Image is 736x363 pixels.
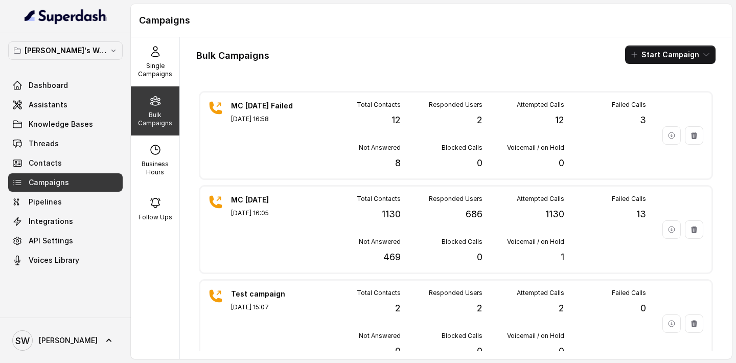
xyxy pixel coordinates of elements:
[8,76,123,95] a: Dashboard
[139,213,172,221] p: Follow Ups
[8,193,123,211] a: Pipelines
[477,344,482,358] p: 0
[507,332,564,340] p: Voicemail / on Hold
[29,139,59,149] span: Threads
[636,207,646,221] p: 13
[383,250,401,264] p: 469
[359,144,401,152] p: Not Answered
[231,289,303,299] p: Test campaign
[29,255,79,265] span: Voices Library
[612,101,646,109] p: Failed Calls
[429,289,482,297] p: Responded Users
[359,332,401,340] p: Not Answered
[559,301,564,315] p: 2
[8,212,123,231] a: Integrations
[8,251,123,269] a: Voices Library
[135,111,175,127] p: Bulk Campaigns
[357,101,401,109] p: Total Contacts
[29,119,93,129] span: Knowledge Bases
[477,113,482,127] p: 2
[395,156,401,170] p: 8
[466,207,482,221] p: 686
[517,289,564,297] p: Attempted Calls
[231,101,303,111] p: MC [DATE] Failed
[382,207,401,221] p: 1130
[545,207,564,221] p: 1130
[559,344,564,358] p: 0
[477,156,482,170] p: 0
[231,115,303,123] p: [DATE] 16:58
[8,173,123,192] a: Campaigns
[395,344,401,358] p: 0
[135,62,175,78] p: Single Campaigns
[442,144,482,152] p: Blocked Calls
[29,100,67,110] span: Assistants
[359,238,401,246] p: Not Answered
[8,232,123,250] a: API Settings
[231,195,303,205] p: MC [DATE]
[25,8,107,25] img: light.svg
[357,289,401,297] p: Total Contacts
[612,289,646,297] p: Failed Calls
[555,113,564,127] p: 12
[29,177,69,188] span: Campaigns
[559,156,564,170] p: 0
[8,115,123,133] a: Knowledge Bases
[8,154,123,172] a: Contacts
[196,48,269,64] h1: Bulk Campaigns
[29,216,73,226] span: Integrations
[29,236,73,246] span: API Settings
[429,195,482,203] p: Responded Users
[8,41,123,60] button: [PERSON_NAME]'s Workspace
[29,80,68,90] span: Dashboard
[517,195,564,203] p: Attempted Calls
[517,101,564,109] p: Attempted Calls
[231,209,303,217] p: [DATE] 16:05
[442,332,482,340] p: Blocked Calls
[507,144,564,152] p: Voicemail / on Hold
[39,335,98,346] span: [PERSON_NAME]
[29,197,62,207] span: Pipelines
[8,134,123,153] a: Threads
[135,160,175,176] p: Business Hours
[25,44,106,57] p: [PERSON_NAME]'s Workspace
[15,335,30,346] text: SW
[429,101,482,109] p: Responded Users
[625,46,716,64] button: Start Campaign
[357,195,401,203] p: Total Contacts
[8,326,123,355] a: [PERSON_NAME]
[640,301,646,315] p: 0
[8,96,123,114] a: Assistants
[395,301,401,315] p: 2
[139,12,724,29] h1: Campaigns
[231,303,303,311] p: [DATE] 15:07
[612,195,646,203] p: Failed Calls
[640,113,646,127] p: 3
[561,250,564,264] p: 1
[29,158,62,168] span: Contacts
[392,113,401,127] p: 12
[442,238,482,246] p: Blocked Calls
[507,238,564,246] p: Voicemail / on Hold
[477,250,482,264] p: 0
[477,301,482,315] p: 2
